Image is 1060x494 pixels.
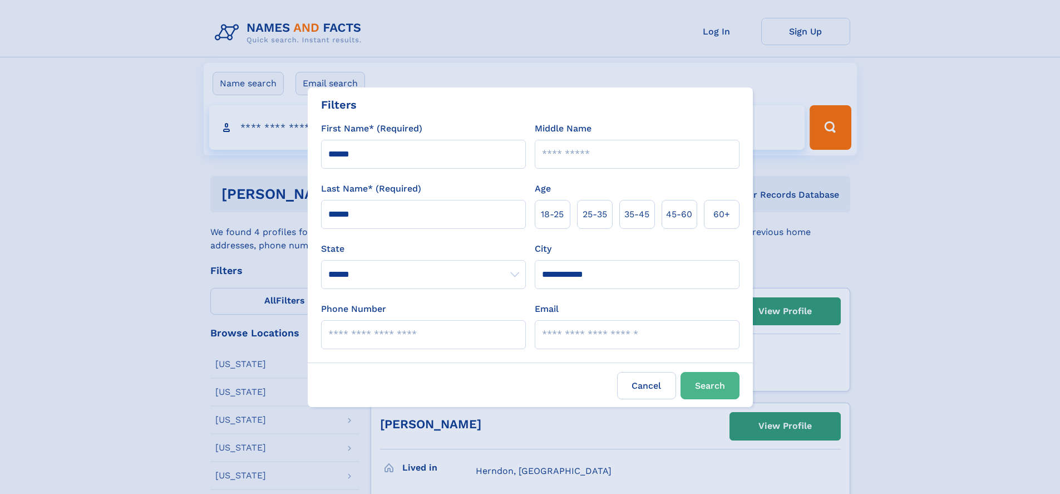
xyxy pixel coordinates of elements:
label: Middle Name [535,122,591,135]
label: State [321,242,526,256]
label: First Name* (Required) [321,122,422,135]
button: Search [681,372,739,399]
label: Cancel [617,372,676,399]
label: Last Name* (Required) [321,182,421,195]
label: City [535,242,551,256]
div: Filters [321,96,357,113]
span: 18‑25 [541,208,564,221]
label: Age [535,182,551,195]
span: 35‑45 [624,208,649,221]
span: 45‑60 [666,208,692,221]
label: Email [535,302,559,316]
span: 60+ [713,208,730,221]
label: Phone Number [321,302,386,316]
span: 25‑35 [583,208,607,221]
